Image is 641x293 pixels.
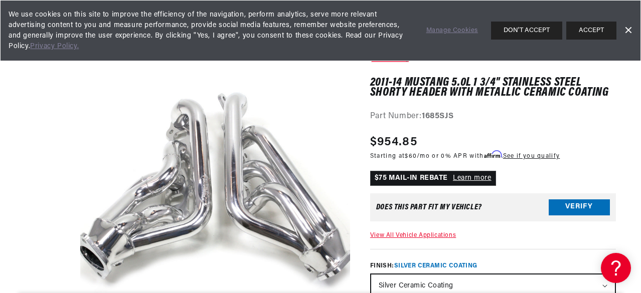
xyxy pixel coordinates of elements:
button: Verify [549,199,610,215]
a: Manage Cookies [426,26,478,36]
span: Affirm [484,151,502,158]
div: Part Number: [370,110,616,123]
span: $60 [405,153,417,159]
a: Dismiss Banner [620,23,635,38]
p: $75 MAIL-IN REBATE [370,171,496,186]
label: Finish: [370,261,616,270]
h1: 2011-14 Mustang 5.0L 1 3/4" Stainless Steel Shorty Header with Metallic Ceramic Coating [370,78,616,98]
button: ACCEPT [566,22,616,40]
button: DON'T ACCEPT [491,22,562,40]
span: We use cookies on this site to improve the efficiency of the navigation, perform analytics, serve... [9,10,412,52]
a: Learn more [453,174,492,182]
span: Silver Ceramic Coating [394,263,477,269]
span: $954.85 [370,133,417,151]
a: See if you qualify - Learn more about Affirm Financing (opens in modal) [503,153,560,159]
strong: 1685SJS [422,112,453,120]
a: View All Vehicle Applications [370,232,456,238]
p: Starting at /mo or 0% APR with . [370,151,560,161]
a: Privacy Policy. [30,43,79,50]
div: Does This part fit My vehicle? [376,203,482,211]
